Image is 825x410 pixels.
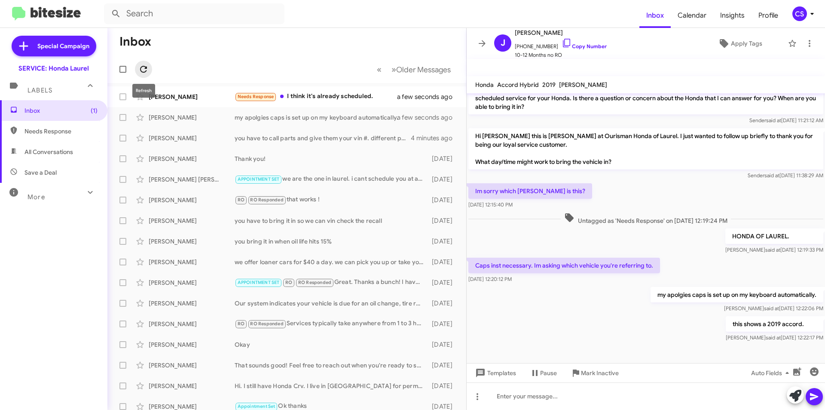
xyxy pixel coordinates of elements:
[235,340,428,349] div: Okay
[149,237,235,246] div: [PERSON_NAME]
[726,334,823,341] span: [PERSON_NAME] [DATE] 12:22:17 PM
[24,168,57,177] span: Save a Deal
[298,280,331,285] span: RO Responded
[671,3,713,28] a: Calendar
[724,305,823,311] span: [PERSON_NAME] [DATE] 12:22:06 PM
[238,321,244,327] span: RO
[725,247,823,253] span: [PERSON_NAME] [DATE] 12:19:33 PM
[149,134,235,142] div: [PERSON_NAME]
[372,61,387,78] button: Previous
[238,404,275,409] span: Appointment Set
[235,299,428,308] div: Our system indicates your vehicle is due for an oil change, tire rotation, brake inspection, and ...
[497,81,539,89] span: Accord Hybrid
[428,258,459,266] div: [DATE]
[523,365,564,381] button: Pause
[785,6,816,21] button: CS
[386,61,456,78] button: Next
[428,320,459,328] div: [DATE]
[149,320,235,328] div: [PERSON_NAME]
[751,365,792,381] span: Auto Fields
[235,277,428,287] div: Great. Thanks a bunch! I have it on my calendar and will see you all then.
[104,3,284,24] input: Search
[24,106,98,115] span: Inbox
[119,35,151,49] h1: Inbox
[235,92,408,102] div: I think it's already scheduled.
[651,287,823,302] p: my apolgies caps is set up on my keyboard automatically.
[149,196,235,204] div: [PERSON_NAME]
[235,382,428,390] div: Hi. I still have Honda Crv. I live in [GEOGRAPHIC_DATA] for permanent basis. I did bring my Honda...
[752,3,785,28] a: Profile
[391,64,396,75] span: »
[149,278,235,287] div: [PERSON_NAME]
[696,36,784,51] button: Apply Tags
[748,172,823,179] span: Sender [DATE] 11:38:29 AM
[581,365,619,381] span: Mark Inactive
[726,316,823,332] p: this shows a 2019 accord.
[238,280,280,285] span: APPOINTMENT SET
[713,3,752,28] a: Insights
[235,361,428,370] div: That sounds good! Feel free to reach out when you're ready to schedule. Have a great day!
[515,28,607,38] span: [PERSON_NAME]
[149,113,235,122] div: [PERSON_NAME]
[475,81,494,89] span: Honda
[27,86,52,94] span: Labels
[467,365,523,381] button: Templates
[149,299,235,308] div: [PERSON_NAME]
[250,321,283,327] span: RO Responded
[428,175,459,184] div: [DATE]
[468,276,512,282] span: [DATE] 12:20:12 PM
[428,237,459,246] div: [DATE]
[250,197,283,203] span: RO Responded
[235,195,428,205] div: that works !
[37,42,89,50] span: Special Campaign
[18,64,89,73] div: SERVICE: Honda Laurel
[468,201,513,208] span: [DATE] 12:15:40 PM
[372,61,456,78] nav: Page navigation example
[765,247,780,253] span: said at
[408,92,459,101] div: a few seconds ago
[396,65,451,74] span: Older Messages
[235,174,428,184] div: we are the one in laurel. i cant schedule you at a different dealership.
[27,193,45,201] span: More
[766,117,781,123] span: said at
[238,176,280,182] span: APPOINTMENT SET
[559,81,607,89] span: [PERSON_NAME]
[428,154,459,163] div: [DATE]
[428,361,459,370] div: [DATE]
[235,237,428,246] div: you bring it in when oil life hits 15%
[149,361,235,370] div: [PERSON_NAME]
[428,278,459,287] div: [DATE]
[132,84,155,98] div: Refresh
[149,216,235,225] div: [PERSON_NAME]
[428,196,459,204] div: [DATE]
[474,365,516,381] span: Templates
[792,6,807,21] div: CS
[149,340,235,349] div: [PERSON_NAME]
[411,134,459,142] div: 4 minutes ago
[149,154,235,163] div: [PERSON_NAME]
[468,183,592,199] p: Im sorry which [PERSON_NAME] is this?
[540,365,557,381] span: Pause
[149,92,235,101] div: [PERSON_NAME]
[377,64,382,75] span: «
[12,36,96,56] a: Special Campaign
[235,154,428,163] div: Thank you!
[238,197,244,203] span: RO
[149,258,235,266] div: [PERSON_NAME]
[749,117,823,123] span: Sender [DATE] 11:21:12 AM
[542,81,556,89] span: 2019
[562,43,607,49] a: Copy Number
[235,319,428,329] div: Services typically take anywhere from 1 to 3 hours, depending on the maintenance needed. Would yo...
[428,340,459,349] div: [DATE]
[725,228,823,244] p: HONDA OF LAUREL.
[468,82,823,114] p: Hi [PERSON_NAME] this is [PERSON_NAME] at Ourisman Honda of Laurel. I saw you've been in touch wi...
[564,365,626,381] button: Mark Inactive
[744,365,799,381] button: Auto Fields
[468,128,823,170] p: Hi [PERSON_NAME] this is [PERSON_NAME] at Ourisman Honda of Laurel. I just wanted to follow up br...
[468,258,660,273] p: Caps inst necessary. Im asking which vehicle you're referring to.
[515,51,607,59] span: 10-12 Months no RO
[428,216,459,225] div: [DATE]
[235,113,408,122] div: my apolgies caps is set up on my keyboard automatically.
